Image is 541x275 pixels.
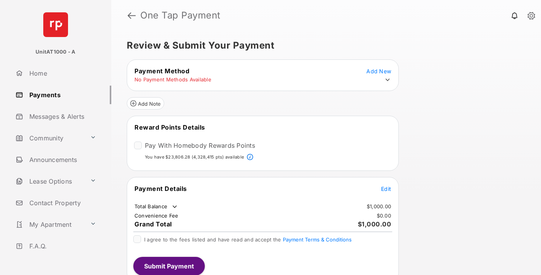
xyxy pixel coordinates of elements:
button: Add Note [127,97,164,110]
strong: One Tap Payment [140,11,221,20]
a: F.A.Q. [12,237,111,255]
h5: Review & Submit Your Payment [127,41,519,50]
a: Contact Property [12,194,111,212]
a: Lease Options [12,172,87,191]
button: Add New [366,67,391,75]
a: My Apartment [12,215,87,234]
span: Payment Details [134,185,187,192]
img: svg+xml;base64,PHN2ZyB4bWxucz0iaHR0cDovL3d3dy53My5vcmcvMjAwMC9zdmciIHdpZHRoPSI2NCIgaGVpZ2h0PSI2NC... [43,12,68,37]
span: Edit [381,186,391,192]
button: Edit [381,185,391,192]
p: You have $23,806.28 (4,328,415 pts) available [145,154,244,160]
a: Messages & Alerts [12,107,111,126]
span: Grand Total [134,220,172,228]
span: Payment Method [134,67,189,75]
a: Announcements [12,150,111,169]
p: UnitAT1000 - A [36,48,75,56]
button: I agree to the fees listed and have read and accept the [283,236,352,243]
td: No Payment Methods Available [134,76,212,83]
span: I agree to the fees listed and have read and accept the [144,236,352,243]
td: $0.00 [376,212,391,219]
a: Payments [12,86,111,104]
label: Pay With Homebody Rewards Points [145,142,255,149]
span: Reward Points Details [134,123,205,131]
td: $1,000.00 [366,203,391,210]
span: $1,000.00 [358,220,391,228]
a: Community [12,129,87,147]
a: Home [12,64,111,83]
td: Total Balance [134,203,179,211]
span: Add New [366,68,391,74]
td: Convenience Fee [134,212,179,219]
